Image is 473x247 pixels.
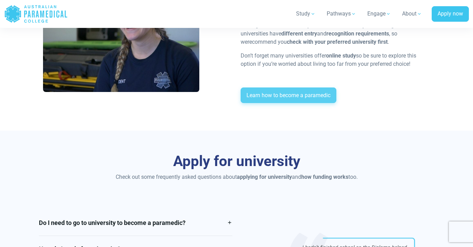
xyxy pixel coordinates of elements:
[323,4,360,23] a: Pathways
[241,88,336,103] a: Learn how to become a paramedic
[4,3,68,25] a: Australian Paramedical College
[363,4,395,23] a: Engage
[326,52,356,59] strong: online study
[287,39,388,45] strong: check with your preferred university first
[326,30,389,37] strong: recognition requirements
[237,174,292,180] strong: applying for university
[248,39,389,45] span: recommend you .
[39,153,434,170] h3: Apply for university
[398,4,426,23] a: About
[281,30,317,37] strong: different entry
[432,6,469,22] a: Apply now
[39,173,434,181] p: Check out some frequently asked questions about and too.
[241,14,423,45] span: subjects credited differ depending on the content structure of the degree and the university. Thi...
[292,4,320,23] a: Study
[241,52,430,68] p: Don’t forget many universities offer so be sure to explore this option if you’re worried about li...
[39,210,232,236] a: Do I need to go to university to become a paramedic?
[301,174,348,180] strong: how funding works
